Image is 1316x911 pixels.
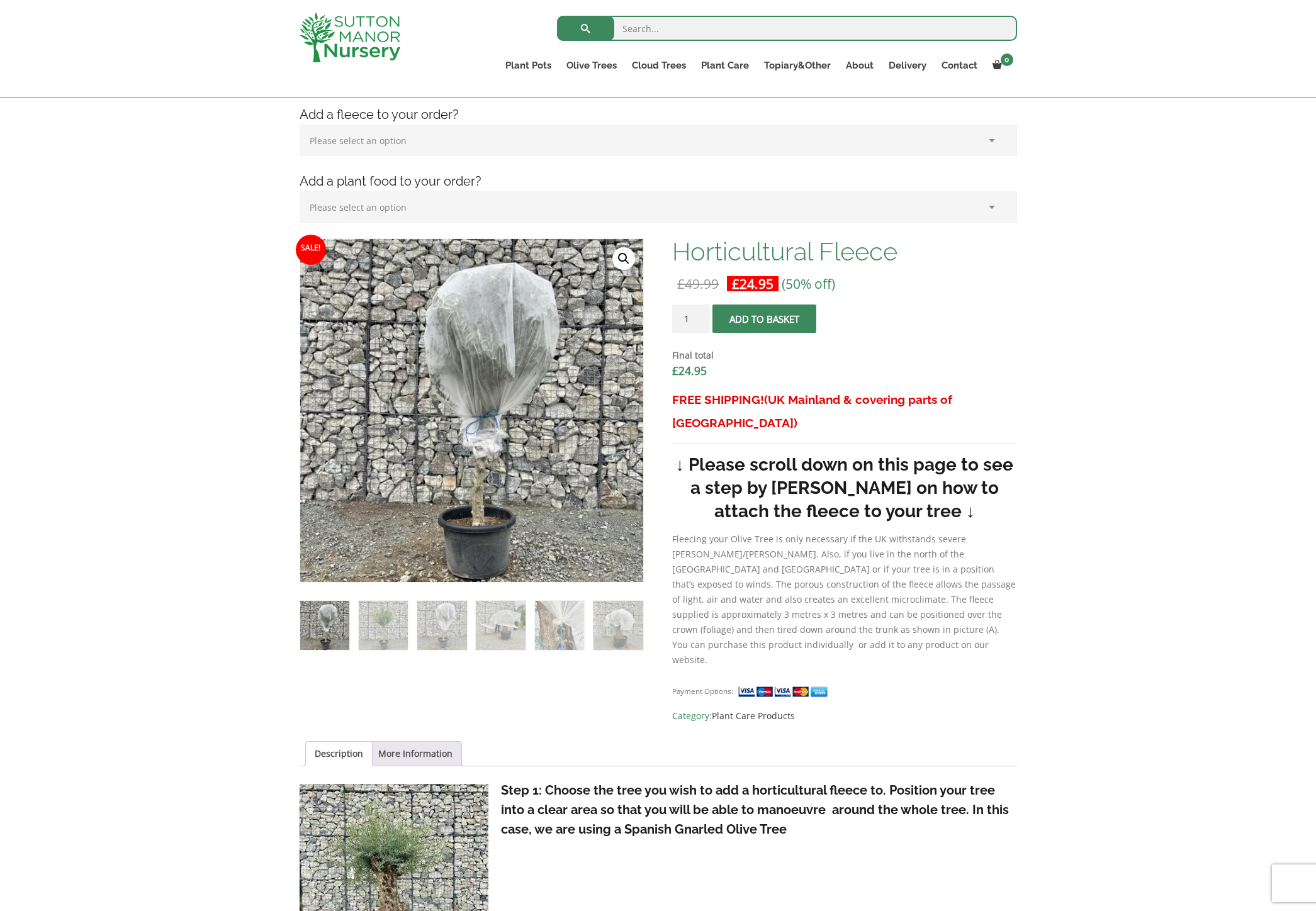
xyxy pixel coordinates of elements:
[675,454,1013,522] strong: ↓ Please scroll down on this page to see a step by [PERSON_NAME] on how to attach the fleece to y...
[694,57,756,74] a: Plant Care
[612,247,635,270] a: View full-screen image gallery
[672,363,678,378] span: £
[624,57,694,74] a: Cloud Trees
[417,601,467,651] img: Horticultural Fleece - Image 3
[1001,53,1013,66] span: 0
[300,601,350,651] img: Horticultural Fleece
[672,388,1016,435] h3: FREE SHIPPING!
[300,13,400,62] img: logo
[593,601,643,651] img: Horticultural Fleece - Image 6
[732,275,773,293] bdi: 24.95
[881,57,934,74] a: Delivery
[296,235,326,265] span: Sale!
[476,601,526,651] img: Horticultural Fleece - Image 4
[756,57,838,74] a: Topiary&Other
[557,16,1017,41] input: Search...
[378,742,453,766] a: More Information
[315,742,363,766] a: Description
[672,363,707,378] bdi: 24.95
[672,532,1016,668] p: Fleecing your Olive Tree is only necessary if the UK withstands severe [PERSON_NAME]/[PERSON_NAME...
[712,305,816,333] button: Add to basket
[535,601,585,651] img: Horticultural Fleece - Image 5
[672,393,952,430] span: (UK Mainland & covering parts of [GEOGRAPHIC_DATA])
[501,783,1009,837] strong: Step 1: Choose the tree you wish to add a horticultural fleece to. Position your tree into a clea...
[672,686,733,696] small: Payment Options:
[290,105,1026,125] h4: Add a fleece to your order?
[985,57,1017,74] a: 0
[677,275,719,293] bdi: 49.99
[672,348,1016,363] dt: Final total
[782,275,835,293] span: (50% off)
[677,275,685,293] span: £
[359,601,408,651] img: Horticultural Fleece - Image 2
[732,275,740,293] span: £
[738,685,832,698] img: payment supported
[712,710,795,722] a: Plant Care Products
[559,57,624,74] a: Olive Trees
[838,57,881,74] a: About
[672,708,1016,724] span: Category:
[498,57,559,74] a: Plant Pots
[672,238,1016,265] h1: Horticultural Fleece
[290,172,1026,191] h4: Add a plant food to your order?
[934,57,985,74] a: Contact
[672,305,710,333] input: Product quantity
